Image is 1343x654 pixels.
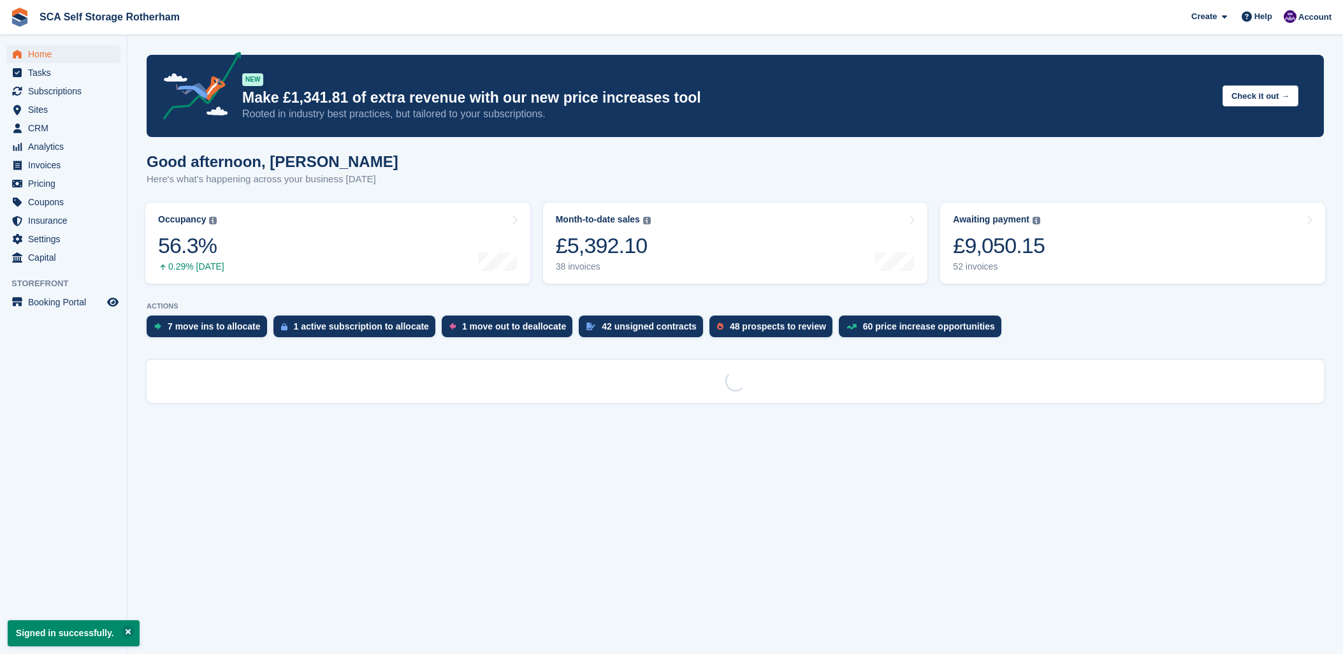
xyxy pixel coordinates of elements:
span: Storefront [11,277,127,290]
a: 48 prospects to review [709,316,839,344]
img: active_subscription_to_allocate_icon-d502201f5373d7db506a760aba3b589e785aa758c864c3986d89f69b8ff3... [281,323,287,331]
span: Sites [28,101,105,119]
a: Month-to-date sales £5,392.10 38 invoices [543,203,928,284]
a: menu [6,293,120,311]
span: Analytics [28,138,105,156]
span: Insurance [28,212,105,229]
a: 1 active subscription to allocate [273,316,442,344]
div: 48 prospects to review [730,321,826,331]
a: menu [6,230,120,248]
a: menu [6,138,120,156]
div: Awaiting payment [953,214,1029,225]
img: icon-info-grey-7440780725fd019a000dd9b08b2336e03edf1995a4989e88bcd33f0948082b44.svg [643,217,651,224]
p: Rooted in industry best practices, but tailored to your subscriptions. [242,107,1212,121]
a: menu [6,119,120,137]
p: Signed in successfully. [8,620,140,646]
span: Create [1191,10,1217,23]
img: Kelly Neesham [1284,10,1296,23]
a: 42 unsigned contracts [579,316,709,344]
img: price-adjustments-announcement-icon-8257ccfd72463d97f412b2fc003d46551f7dbcb40ab6d574587a9cd5c0d94... [152,52,242,124]
div: 52 invoices [953,261,1045,272]
a: menu [6,64,120,82]
p: Here's what's happening across your business [DATE] [147,172,398,187]
a: Awaiting payment £9,050.15 52 invoices [940,203,1325,284]
img: move_outs_to_deallocate_icon-f764333ba52eb49d3ac5e1228854f67142a1ed5810a6f6cc68b1a99e826820c5.svg [449,323,456,330]
span: Tasks [28,64,105,82]
a: menu [6,45,120,63]
button: Check it out → [1223,85,1298,106]
span: Settings [28,230,105,248]
div: 7 move ins to allocate [168,321,261,331]
span: Help [1254,10,1272,23]
img: stora-icon-8386f47178a22dfd0bd8f6a31ec36ba5ce8667c1dd55bd0f319d3a0aa187defe.svg [10,8,29,27]
img: icon-info-grey-7440780725fd019a000dd9b08b2336e03edf1995a4989e88bcd33f0948082b44.svg [1033,217,1040,224]
div: 0.29% [DATE] [158,261,224,272]
span: Subscriptions [28,82,105,100]
div: Occupancy [158,214,206,225]
span: Pricing [28,175,105,193]
img: contract_signature_icon-13c848040528278c33f63329250d36e43548de30e8caae1d1a13099fd9432cc5.svg [586,323,595,330]
span: Account [1298,11,1332,24]
a: menu [6,193,120,211]
img: icon-info-grey-7440780725fd019a000dd9b08b2336e03edf1995a4989e88bcd33f0948082b44.svg [209,217,217,224]
a: SCA Self Storage Rotherham [34,6,185,27]
span: Invoices [28,156,105,174]
div: 38 invoices [556,261,651,272]
a: Preview store [105,294,120,310]
a: Occupancy 56.3% 0.29% [DATE] [145,203,530,284]
div: 1 active subscription to allocate [294,321,429,331]
span: Home [28,45,105,63]
div: 60 price increase opportunities [863,321,995,331]
div: Month-to-date sales [556,214,640,225]
img: prospect-51fa495bee0391a8d652442698ab0144808aea92771e9ea1ae160a38d050c398.svg [717,323,723,330]
img: move_ins_to_allocate_icon-fdf77a2bb77ea45bf5b3d319d69a93e2d87916cf1d5bf7949dd705db3b84f3ca.svg [154,323,161,330]
a: 1 move out to deallocate [442,316,579,344]
a: menu [6,156,120,174]
a: 7 move ins to allocate [147,316,273,344]
span: Coupons [28,193,105,211]
img: price_increase_opportunities-93ffe204e8149a01c8c9dc8f82e8f89637d9d84a8eef4429ea346261dce0b2c0.svg [846,324,857,330]
a: menu [6,175,120,193]
div: NEW [242,73,263,86]
a: menu [6,82,120,100]
a: 60 price increase opportunities [839,316,1008,344]
span: Booking Portal [28,293,105,311]
span: Capital [28,249,105,266]
a: menu [6,101,120,119]
div: £9,050.15 [953,233,1045,259]
p: ACTIONS [147,302,1324,310]
div: £5,392.10 [556,233,651,259]
p: Make £1,341.81 of extra revenue with our new price increases tool [242,89,1212,107]
div: 1 move out to deallocate [462,321,566,331]
div: 56.3% [158,233,224,259]
h1: Good afternoon, [PERSON_NAME] [147,153,398,170]
a: menu [6,249,120,266]
div: 42 unsigned contracts [602,321,697,331]
span: CRM [28,119,105,137]
a: menu [6,212,120,229]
